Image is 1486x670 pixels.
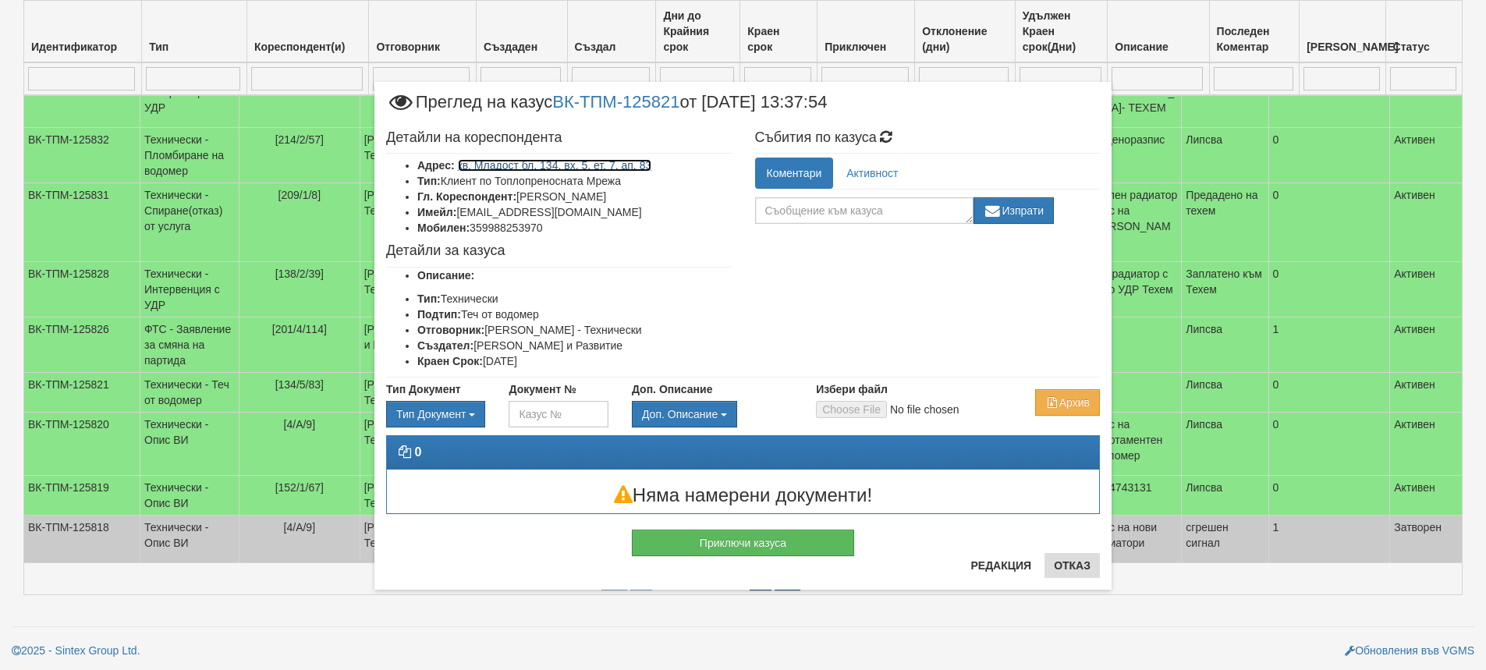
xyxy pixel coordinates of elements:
[755,158,834,189] a: Коментари
[386,130,732,146] h4: Детайли на кореспондента
[632,401,793,427] div: Двоен клик, за изчистване на избраната стойност.
[386,381,461,397] label: Тип Документ
[1044,553,1100,578] button: Отказ
[417,175,441,187] b: Тип:
[835,158,910,189] a: Активност
[1035,389,1100,416] button: Архив
[417,339,473,352] b: Създател:
[417,222,470,234] b: Мобилен:
[961,553,1041,578] button: Редакция
[386,243,732,259] h4: Детайли за казуса
[417,189,732,204] li: [PERSON_NAME]
[417,206,456,218] b: Имейл:
[632,530,854,556] button: Приключи казуса
[974,197,1055,224] button: Изпрати
[816,381,888,397] label: Избери файл
[642,408,718,420] span: Доп. Описание
[386,94,827,122] span: Преглед на казус от [DATE] 13:37:54
[414,445,421,459] strong: 0
[417,307,732,322] li: Теч от водомер
[417,355,483,367] b: Краен Срок:
[417,322,732,338] li: [PERSON_NAME] - Технически
[417,204,732,220] li: [EMAIL_ADDRESS][DOMAIN_NAME]
[386,401,485,427] div: Двоен клик, за изчистване на избраната стойност.
[417,269,474,282] b: Описание:
[396,408,466,420] span: Тип Документ
[417,353,732,369] li: [DATE]
[417,308,461,321] b: Подтип:
[417,220,732,236] li: 359988253970
[417,190,516,203] b: Гл. Кореспондент:
[417,291,732,307] li: Технически
[417,159,455,172] b: Адрес:
[417,173,732,189] li: Клиент по Топлопреносната Мрежа
[509,401,608,427] input: Казус №
[755,130,1101,146] h4: Събития по казуса
[632,401,737,427] button: Доп. Описание
[387,485,1099,505] h3: Няма намерени документи!
[632,381,712,397] label: Доп. Описание
[417,292,441,305] b: Тип:
[509,381,576,397] label: Документ №
[417,338,732,353] li: [PERSON_NAME] и Развитие
[386,401,485,427] button: Тип Документ
[417,324,484,336] b: Отговорник:
[552,91,679,111] a: ВК-ТПМ-125821
[458,159,652,172] a: кв. Младост бл. 134, вх. 5, ет. 7, ап. 83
